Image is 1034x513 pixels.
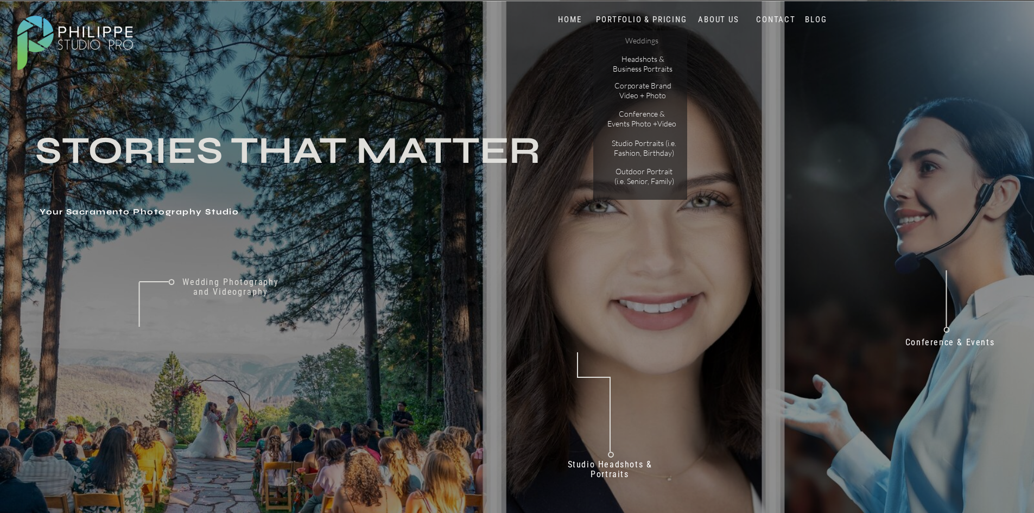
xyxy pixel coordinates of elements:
a: BLOG [803,15,830,25]
a: PORTFOLIO & PRICING [593,15,690,25]
p: 70+ 5 Star reviews on Google & Yelp [626,407,772,436]
a: Studio Headshots & Portraits [555,460,665,483]
a: Weddings [611,36,673,47]
a: HOME [547,15,593,25]
a: Wedding Photography and Videography [174,277,287,307]
a: Conference & Events [898,338,1002,352]
a: Headshots & Business Portraits [612,54,674,73]
a: Corporate Brand Video + Photo [612,81,674,100]
a: CONTACT [754,15,798,25]
a: ABOUT US [696,15,742,25]
a: Outdoor Portrait (i.e. Senior, Family) [610,167,678,186]
h2: Don't just take our word for it [532,263,846,368]
h3: Stories that Matter [35,134,578,200]
a: Studio Portraits (i.e. Fashion, Birthday) [607,138,681,157]
a: Conference & Events Photo +Video [607,109,677,128]
h1: Your Sacramento Photography Studio [40,207,443,218]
